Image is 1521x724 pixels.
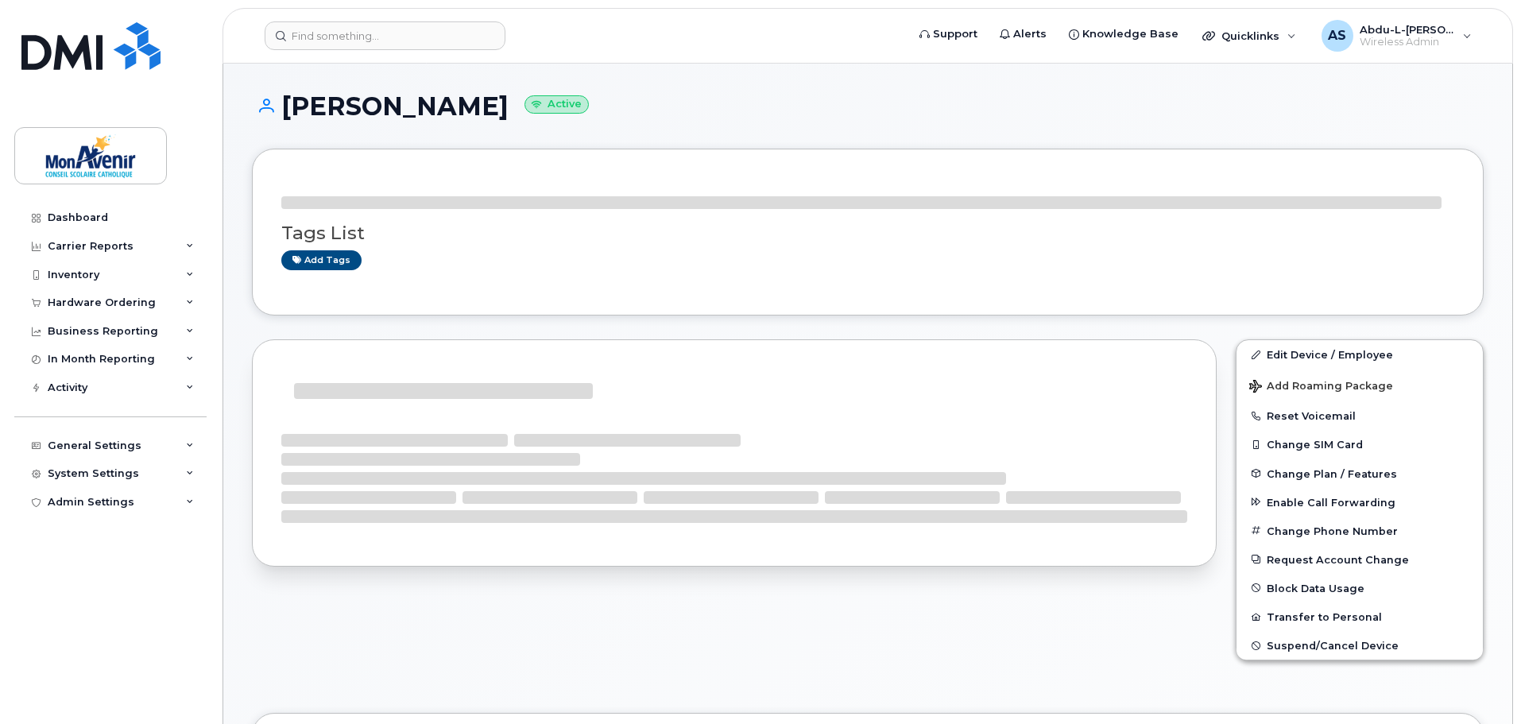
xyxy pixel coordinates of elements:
button: Block Data Usage [1237,574,1483,602]
button: Change SIM Card [1237,430,1483,459]
button: Transfer to Personal [1237,602,1483,631]
span: Add Roaming Package [1249,380,1393,395]
a: Add tags [281,250,362,270]
button: Reset Voicemail [1237,401,1483,430]
h3: Tags List [281,223,1454,243]
button: Change Phone Number [1237,517,1483,545]
button: Add Roaming Package [1237,369,1483,401]
span: Suspend/Cancel Device [1267,640,1399,652]
button: Enable Call Forwarding [1237,488,1483,517]
button: Suspend/Cancel Device [1237,631,1483,660]
a: Edit Device / Employee [1237,340,1483,369]
span: Change Plan / Features [1267,467,1397,479]
button: Change Plan / Features [1237,459,1483,488]
button: Request Account Change [1237,545,1483,574]
span: Enable Call Forwarding [1267,496,1395,508]
small: Active [524,95,589,114]
h1: [PERSON_NAME] [252,92,1484,120]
